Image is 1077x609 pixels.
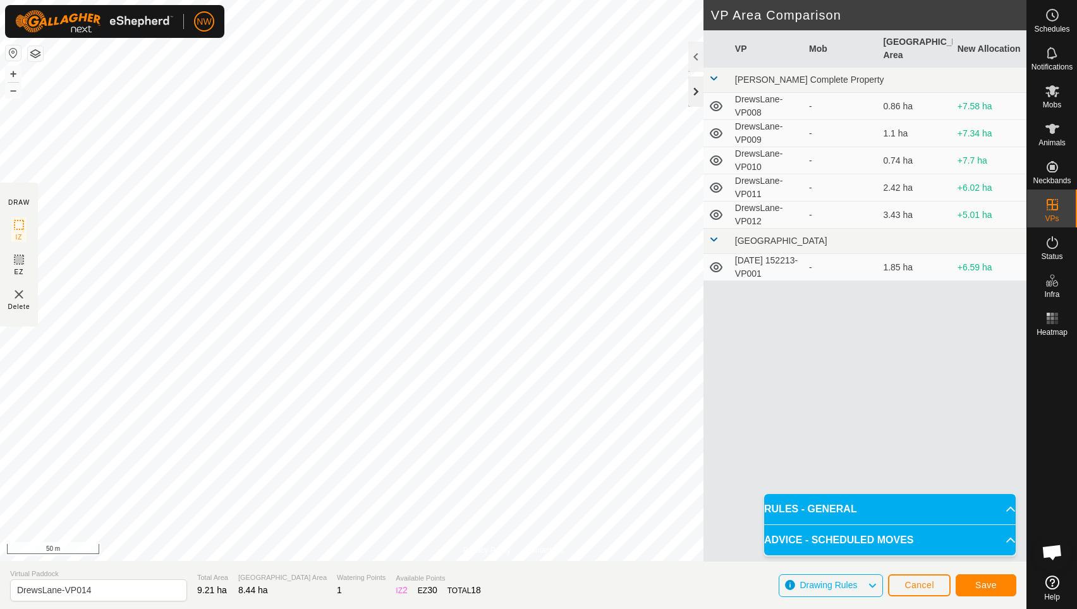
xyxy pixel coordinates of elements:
div: - [809,154,873,167]
span: Watering Points [337,572,386,583]
div: EZ [418,584,437,597]
td: DrewsLane-VP009 [730,120,804,147]
button: Reset Map [6,45,21,61]
div: - [809,127,873,140]
span: Drawing Rules [800,580,857,590]
span: Cancel [904,580,934,590]
span: Virtual Paddock [10,569,187,579]
div: DRAW [8,198,30,207]
td: 0.74 ha [878,147,952,174]
a: Privacy Policy [463,545,511,556]
button: Save [956,574,1016,596]
span: 9.21 ha [197,585,227,595]
span: 30 [427,585,437,595]
td: [DATE] 152213-VP001 [730,254,804,281]
span: Notifications [1031,63,1073,71]
th: Mob [804,30,878,68]
button: + [6,66,21,81]
span: 18 [471,585,481,595]
span: Heatmap [1037,329,1068,336]
h2: VP Area Comparison [711,8,1026,23]
th: [GEOGRAPHIC_DATA] Area [878,30,952,68]
span: ADVICE - SCHEDULED MOVES [764,533,913,548]
button: Cancel [888,574,951,596]
span: Neckbands [1033,177,1071,184]
span: [GEOGRAPHIC_DATA] [735,236,827,246]
td: 3.43 ha [878,202,952,229]
span: Help [1044,593,1060,601]
td: +6.59 ha [952,254,1026,281]
span: VPs [1045,215,1059,222]
span: 2 [403,585,408,595]
div: - [809,208,873,222]
span: RULES - GENERAL [764,502,857,517]
span: [GEOGRAPHIC_DATA] Area [238,572,327,583]
td: DrewsLane-VP012 [730,202,804,229]
span: Schedules [1034,25,1069,33]
button: – [6,83,21,98]
span: IZ [16,232,23,242]
span: Available Points [396,573,481,584]
span: Delete [8,302,30,311]
td: +7.34 ha [952,120,1026,147]
a: Help [1027,570,1077,606]
div: - [809,261,873,274]
td: 1.85 ha [878,254,952,281]
span: EZ [15,267,24,277]
td: 0.86 ha [878,93,952,120]
img: Gallagher Logo [15,10,173,33]
td: DrewsLane-VP010 [730,147,804,174]
span: Save [975,580,997,590]
span: 1 [337,585,342,595]
th: New Allocation [952,30,1026,68]
span: [PERSON_NAME] Complete Property [735,75,884,85]
td: +6.02 ha [952,174,1026,202]
th: VP [730,30,804,68]
div: - [809,100,873,113]
span: Total Area [197,572,228,583]
img: VP [11,287,27,302]
span: Mobs [1043,101,1061,109]
a: Contact Us [526,545,563,556]
td: +7.7 ha [952,147,1026,174]
span: Animals [1038,139,1066,147]
div: IZ [396,584,407,597]
div: - [809,181,873,195]
td: 2.42 ha [878,174,952,202]
td: DrewsLane-VP011 [730,174,804,202]
span: Infra [1044,291,1059,298]
p-accordion-header: ADVICE - SCHEDULED MOVES [764,525,1016,555]
td: +7.58 ha [952,93,1026,120]
div: Open chat [1033,533,1071,571]
td: DrewsLane-VP008 [730,93,804,120]
span: NW [197,15,211,28]
div: TOTAL [447,584,481,597]
button: Map Layers [28,46,43,61]
td: 1.1 ha [878,120,952,147]
span: Status [1041,253,1062,260]
span: 8.44 ha [238,585,268,595]
p-accordion-header: RULES - GENERAL [764,494,1016,524]
td: +5.01 ha [952,202,1026,229]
